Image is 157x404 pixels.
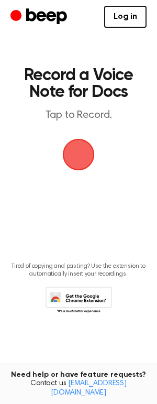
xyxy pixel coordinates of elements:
[19,67,138,101] h1: Record a Voice Note for Docs
[10,7,70,27] a: Beep
[63,139,94,170] img: Beep Logo
[8,263,149,278] p: Tired of copying and pasting? Use the extension to automatically insert your recordings.
[19,109,138,122] p: Tap to Record.
[51,380,127,397] a: [EMAIL_ADDRESS][DOMAIN_NAME]
[104,6,147,28] a: Log in
[6,379,151,398] span: Contact us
